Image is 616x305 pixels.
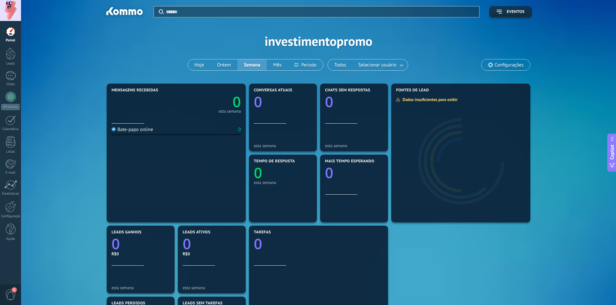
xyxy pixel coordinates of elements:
div: Ajuda [1,237,20,241]
span: Mensagens recebidas [112,88,158,93]
button: Mês [267,59,288,70]
text: 0 [183,234,191,254]
button: Eventos [489,6,532,17]
span: Conversas atuais [254,88,292,93]
div: Dados insuficientes para exibir [396,97,462,102]
div: 0 [238,127,241,133]
span: Tempo de resposta [254,159,295,164]
span: Leads ativos [183,230,211,235]
span: Copilot [609,145,615,159]
a: 0 [254,234,383,254]
div: Leads [1,62,20,66]
div: Bate-papo online [112,127,153,133]
div: Estatísticas [1,192,20,196]
div: R$0 [112,251,170,257]
span: Fontes de lead [396,88,429,93]
text: 0 [232,92,241,112]
div: R$0 [183,251,241,257]
text: 0 [254,92,262,112]
button: Ontem [211,59,237,70]
a: 0 [112,234,170,254]
span: Chats sem respostas [325,88,370,93]
span: Leads ganhos [112,230,142,235]
div: E-mail [1,171,20,175]
span: Tarefas [254,230,271,235]
div: esta semana [219,110,241,113]
span: Selecionar usuário [357,61,398,69]
span: Eventos [507,10,524,14]
div: esta semana [112,285,170,290]
button: Todos [328,59,353,70]
a: 0 [183,234,241,254]
div: esta semana [254,143,312,148]
div: WhatsApp [1,104,20,110]
text: 0 [325,92,333,112]
button: Hoje [188,59,211,70]
div: Listas [1,150,20,154]
div: esta semana [325,143,383,148]
span: Configurações [495,62,524,68]
button: Período [288,59,323,70]
button: Semana [237,59,267,70]
text: 0 [254,163,262,183]
a: 0 [176,92,241,112]
div: esta semana [254,180,312,185]
div: Configurações [1,214,20,219]
div: Painel [1,38,20,43]
text: 0 [325,163,333,183]
text: 0 [112,234,120,254]
span: Mais tempo esperando [325,159,374,164]
div: Calendário [1,127,20,131]
button: Selecionar usuário [353,59,408,70]
text: 0 [254,234,262,254]
div: Chats [1,82,20,86]
div: esta semana [183,285,241,290]
span: 1 [12,287,17,292]
img: Bate-papo online [112,127,116,131]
